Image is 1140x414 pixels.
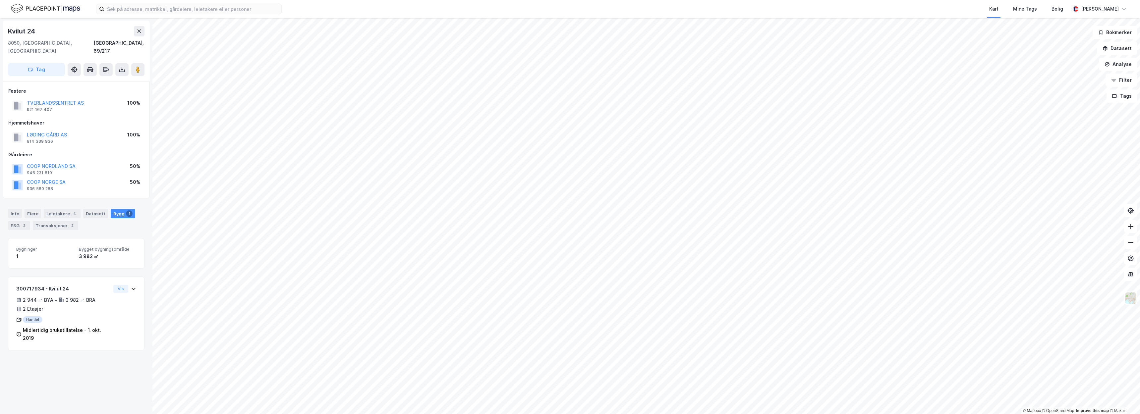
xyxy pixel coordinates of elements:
div: 1 [126,210,133,217]
div: 2 [21,222,28,229]
div: 100% [127,99,140,107]
div: Mine Tags [1013,5,1037,13]
div: 3 982 ㎡ BRA [66,296,95,304]
button: Vis [113,285,128,293]
div: 914 339 936 [27,139,53,144]
div: 921 167 407 [27,107,52,112]
img: logo.f888ab2527a4732fd821a326f86c7f29.svg [11,3,80,15]
button: Datasett [1097,42,1137,55]
div: 4 [71,210,78,217]
div: ESG [8,221,30,230]
div: Eiere [25,209,41,218]
button: Analyse [1099,58,1137,71]
div: 2 Etasjer [23,305,43,313]
div: 2 944 ㎡ BYA [23,296,53,304]
button: Tag [8,63,65,76]
div: Hjemmelshaver [8,119,144,127]
input: Søk på adresse, matrikkel, gårdeiere, leietakere eller personer [104,4,281,14]
div: [GEOGRAPHIC_DATA], 69/217 [93,39,144,55]
a: Improve this map [1076,408,1109,413]
div: 300717934 - Kvilut 24 [16,285,111,293]
div: • [55,297,57,303]
div: Festere [8,87,144,95]
div: Gårdeiere [8,151,144,159]
div: Datasett [83,209,108,218]
div: 3 982 ㎡ [79,252,136,260]
div: Transaksjoner [33,221,78,230]
button: Bokmerker [1093,26,1137,39]
div: 936 560 288 [27,186,53,191]
div: 100% [127,131,140,139]
div: 8050, [GEOGRAPHIC_DATA], [GEOGRAPHIC_DATA] [8,39,93,55]
div: [PERSON_NAME] [1081,5,1119,13]
div: 50% [130,162,140,170]
div: Kart [989,5,998,13]
div: 50% [130,178,140,186]
div: Leietakere [44,209,81,218]
div: 1 [16,252,74,260]
div: Bygg [111,209,135,218]
span: Bygget bygningsområde [79,246,136,252]
div: 2 [69,222,76,229]
a: Mapbox [1023,408,1041,413]
div: Kvilut 24 [8,26,36,36]
img: Z [1124,292,1137,304]
div: Kontrollprogram for chat [1107,382,1140,414]
span: Bygninger [16,246,74,252]
div: Midlertidig brukstillatelse - 1. okt. 2019 [23,326,111,342]
div: Bolig [1052,5,1063,13]
div: 946 231 819 [27,170,52,176]
div: Info [8,209,22,218]
a: OpenStreetMap [1042,408,1074,413]
button: Filter [1106,74,1137,87]
button: Tags [1107,89,1137,103]
iframe: Chat Widget [1107,382,1140,414]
